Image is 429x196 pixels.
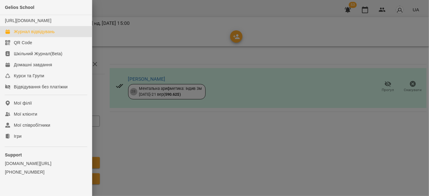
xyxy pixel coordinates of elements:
p: Support [5,152,87,158]
div: Мої клієнти [14,111,37,117]
a: [PHONE_NUMBER] [5,169,87,175]
a: [URL][DOMAIN_NAME] [5,18,51,23]
div: QR Code [14,40,32,46]
div: Шкільний Журнал(Beta) [14,51,62,57]
div: Журнал відвідувань [14,29,55,35]
div: Мої співробітники [14,122,50,128]
div: Домашні завдання [14,62,52,68]
div: Ігри [14,133,22,139]
div: Курси та Групи [14,73,44,79]
div: Відвідування без платіжки [14,84,68,90]
span: Gelios School [5,5,34,10]
a: [DOMAIN_NAME][URL] [5,160,87,167]
div: Мої філії [14,100,32,106]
